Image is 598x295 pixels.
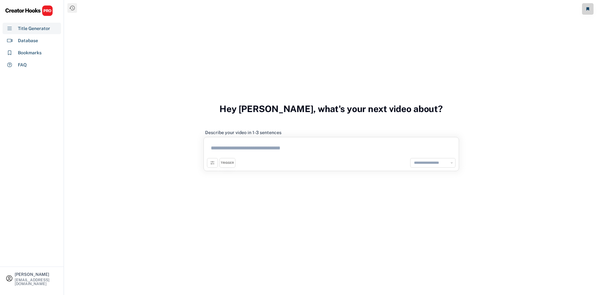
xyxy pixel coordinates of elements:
div: Database [18,37,38,44]
div: Bookmarks [18,49,42,56]
img: CHPRO%20Logo.svg [5,5,53,16]
h3: Hey [PERSON_NAME], what's your next video about? [219,97,443,121]
div: Describe your video in 1-3 sentences [205,130,281,135]
div: TRIGGER [221,161,234,165]
div: FAQ [18,62,27,68]
div: Title Generator [18,25,50,32]
div: [PERSON_NAME] [15,272,58,276]
div: [EMAIL_ADDRESS][DOMAIN_NAME] [15,278,58,286]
